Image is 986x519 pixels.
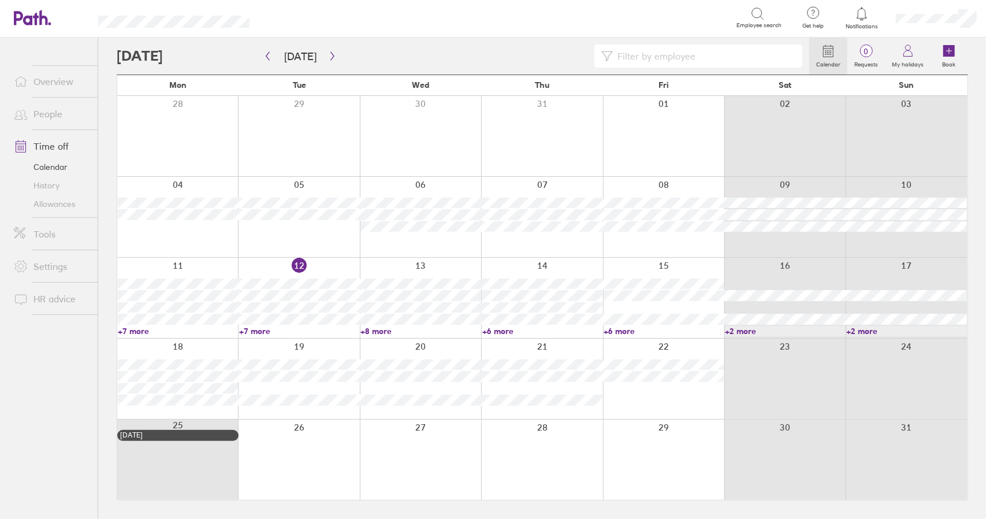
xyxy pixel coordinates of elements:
[412,80,430,90] span: Wed
[5,102,98,125] a: People
[931,38,968,75] a: Book
[725,326,845,336] a: +2 more
[5,195,98,213] a: Allowances
[847,58,885,68] label: Requests
[604,326,724,336] a: +6 more
[360,326,481,336] a: +8 more
[5,135,98,158] a: Time off
[899,80,914,90] span: Sun
[809,58,847,68] label: Calendar
[5,255,98,278] a: Settings
[658,80,669,90] span: Fri
[5,70,98,93] a: Overview
[5,158,98,176] a: Calendar
[885,58,931,68] label: My holidays
[843,23,881,30] span: Notifications
[281,12,310,23] div: Search
[843,6,881,30] a: Notifications
[239,326,359,336] a: +7 more
[794,23,832,29] span: Get help
[482,326,602,336] a: +6 more
[847,326,967,336] a: +2 more
[809,38,847,75] a: Calendar
[5,287,98,310] a: HR advice
[885,38,931,75] a: My holidays
[120,431,236,439] div: [DATE]
[293,80,306,90] span: Tue
[535,80,549,90] span: Thu
[847,47,885,56] span: 0
[779,80,791,90] span: Sat
[5,223,98,246] a: Tools
[169,80,187,90] span: Mon
[5,176,98,195] a: History
[936,58,963,68] label: Book
[118,326,238,336] a: +7 more
[736,22,782,29] span: Employee search
[275,47,326,66] button: [DATE]
[613,45,795,67] input: Filter by employee
[847,38,885,75] a: 0Requests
